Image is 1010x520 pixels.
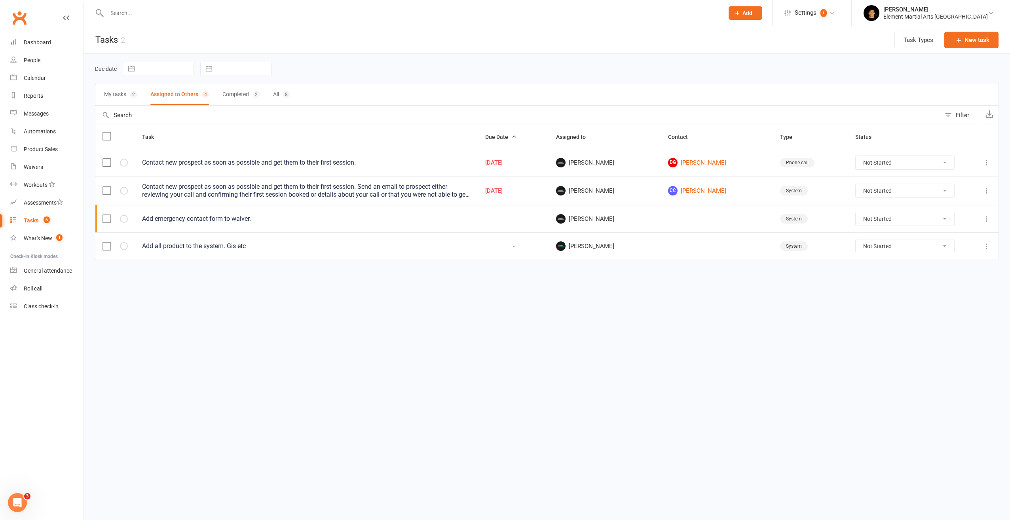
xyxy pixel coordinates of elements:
div: Waivers [24,164,43,170]
span: 1 [820,9,827,17]
a: What's New1 [10,230,84,247]
div: 8 [283,91,290,98]
iframe: Intercom live chat [8,493,27,512]
div: Reports [24,93,43,99]
div: - [485,243,542,250]
a: Tasks 6 [10,212,84,230]
button: Type [780,132,801,142]
button: Task Types [894,32,942,48]
span: 1 [56,234,63,241]
div: Contact new prospect as soon as possible and get them to their first session. [142,159,471,167]
span: Add [742,10,752,16]
a: Messages [10,105,84,123]
span: Type [780,134,801,140]
div: Roll call [24,285,42,292]
span: [PERSON_NAME] [556,186,654,195]
span: Settings [795,4,816,22]
button: Filter [941,106,980,125]
a: Product Sales [10,140,84,158]
img: phillip Graham [556,241,566,251]
a: General attendance kiosk mode [10,262,84,280]
span: Assigned to [556,134,594,140]
div: Assessments [24,199,63,206]
div: Element Martial Arts [GEOGRAPHIC_DATA] [883,13,988,20]
button: My tasks2 [104,84,137,105]
label: Due date [95,66,117,72]
button: Add [729,6,762,20]
img: phillip Graham [556,214,566,224]
div: 2 [130,91,137,98]
span: 6 [44,216,50,223]
div: [DATE] [485,188,542,194]
div: Add emergency contact form to waiver. [142,215,471,223]
span: Task [142,134,163,140]
button: Completed2 [222,84,260,105]
div: Calendar [24,75,46,81]
div: 2 [253,91,260,98]
a: Roll call [10,280,84,298]
div: Product Sales [24,146,58,152]
div: System [780,186,808,195]
span: Status [855,134,880,140]
div: Dashboard [24,39,51,46]
input: Search [95,106,941,125]
img: phillip Graham [556,158,566,167]
button: Contact [668,132,697,142]
div: - [485,216,542,222]
div: Workouts [24,182,47,188]
a: Automations [10,123,84,140]
img: phillip Graham [556,186,566,195]
div: 4 [202,91,209,98]
button: All8 [273,84,290,105]
button: Task [142,132,163,142]
span: [PERSON_NAME] [556,158,654,167]
button: Assigned to [556,132,594,142]
a: Assessments [10,194,84,212]
a: Clubworx [9,8,29,28]
span: CC [668,186,678,195]
div: [DATE] [485,159,542,166]
span: [PERSON_NAME] [556,214,654,224]
div: 2 [121,35,125,45]
div: System [780,214,808,224]
a: Class kiosk mode [10,298,84,315]
span: [PERSON_NAME] [556,241,654,251]
button: Assigned to Others4 [150,84,209,105]
a: Waivers [10,158,84,176]
div: Filter [956,110,969,120]
div: What's New [24,235,52,241]
div: Tasks [24,217,38,224]
div: Messages [24,110,49,117]
div: [PERSON_NAME] [883,6,988,13]
button: Due Date [485,132,517,142]
span: Due Date [485,134,517,140]
div: Contact new prospect as soon as possible and get them to their first session. Send an email to pr... [142,183,471,199]
input: Search... [104,8,718,19]
div: Add all product to the system. Gis etc [142,242,471,250]
img: thumb_image1752621665.png [864,5,879,21]
a: Calendar [10,69,84,87]
a: CC[PERSON_NAME] [668,186,766,195]
a: Workouts [10,176,84,194]
a: People [10,51,84,69]
button: Status [855,132,880,142]
div: Class check-in [24,303,59,309]
h1: Tasks [84,26,125,53]
a: Reports [10,87,84,105]
div: General attendance [24,268,72,274]
span: Contact [668,134,697,140]
button: New task [944,32,999,48]
span: DG [668,158,678,167]
div: Automations [24,128,56,135]
div: Phone call [780,158,814,167]
div: System [780,241,808,251]
span: 3 [24,493,30,499]
div: People [24,57,40,63]
a: DG[PERSON_NAME] [668,158,766,167]
a: Dashboard [10,34,84,51]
